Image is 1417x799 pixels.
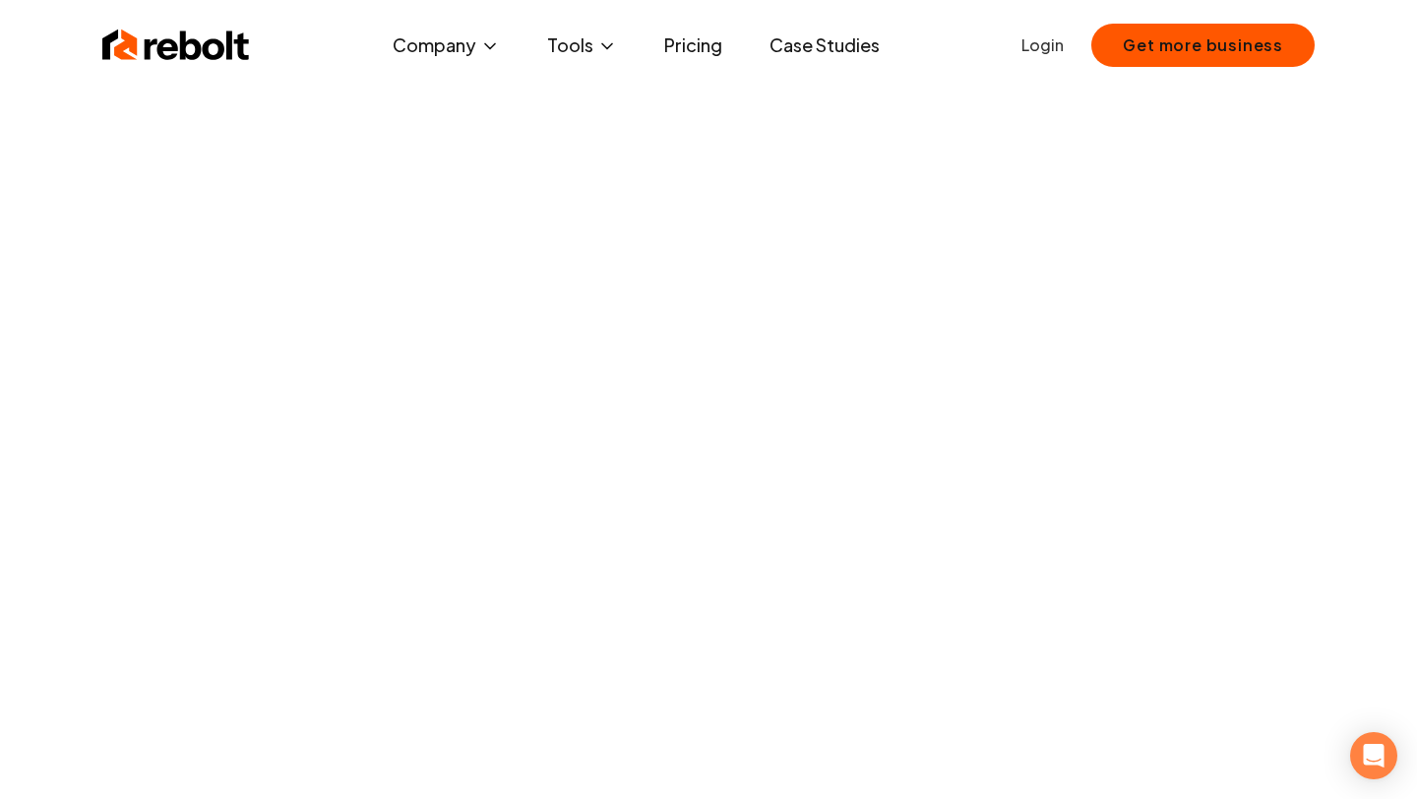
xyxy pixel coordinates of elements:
button: Tools [531,26,633,65]
a: Pricing [648,26,738,65]
button: Company [377,26,516,65]
button: Get more business [1091,24,1315,67]
a: Login [1021,33,1064,57]
div: Open Intercom Messenger [1350,732,1397,779]
a: Case Studies [754,26,895,65]
img: Rebolt Logo [102,26,250,65]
